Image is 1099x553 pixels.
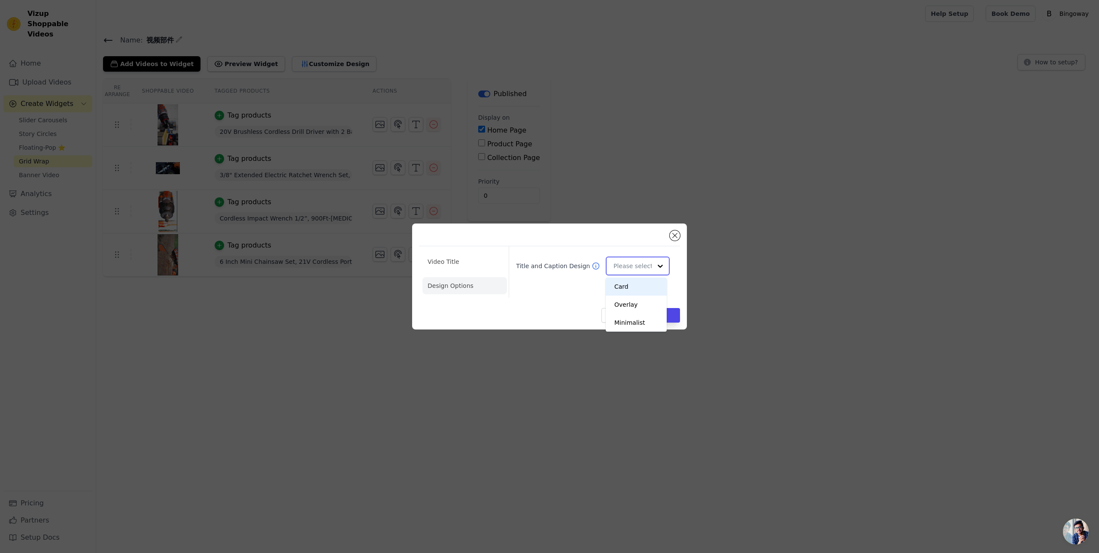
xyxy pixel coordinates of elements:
button: Close modal [670,230,680,241]
li: Video Title [422,253,507,270]
label: Title and Caption Design [516,262,592,270]
div: Minimalist [606,314,667,332]
div: Overlay [606,296,667,314]
input: Please select [613,257,652,275]
button: Cancel [601,308,630,323]
a: 开放式聊天 [1063,519,1089,544]
div: Card [606,278,667,296]
li: Design Options [422,277,507,294]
